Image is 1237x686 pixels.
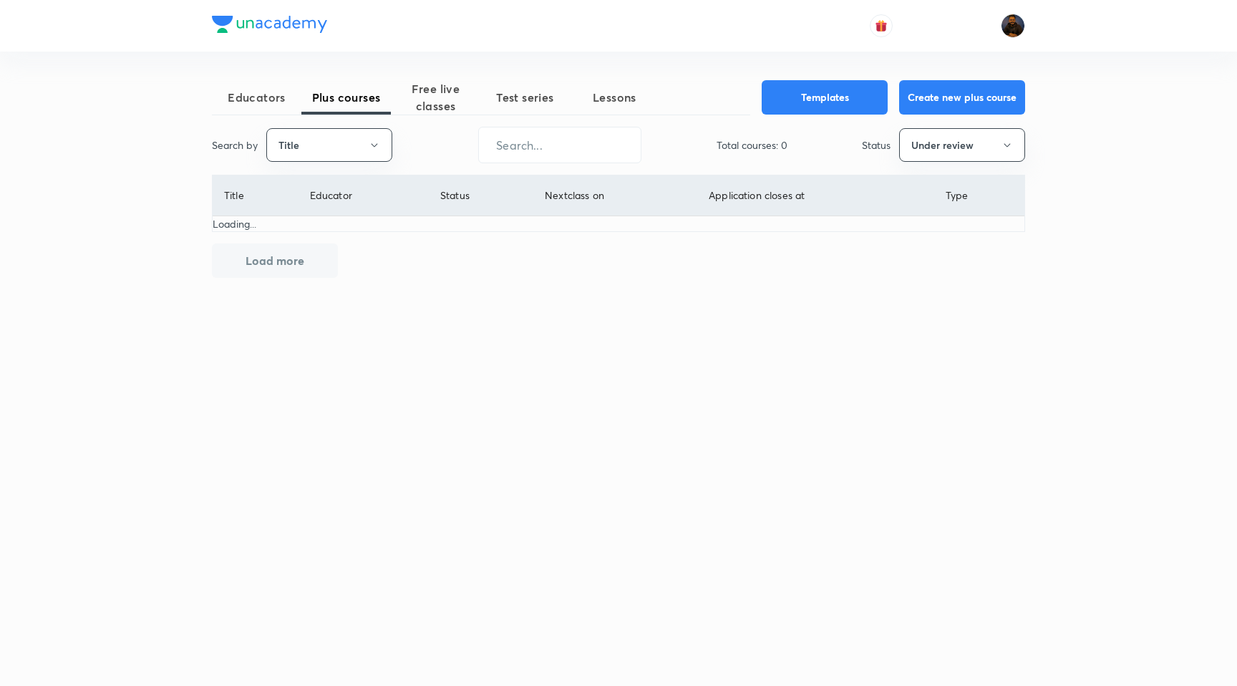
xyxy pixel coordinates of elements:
button: avatar [870,14,893,37]
button: Load more [212,243,338,278]
span: Plus courses [301,89,391,106]
img: Bhaskar Pratim Bhagawati [1001,14,1025,38]
th: Status [428,175,533,216]
span: Free live classes [391,80,480,115]
button: Title [266,128,392,162]
th: Educator [298,175,428,216]
p: Total courses: 0 [717,137,787,153]
a: Company Logo [212,16,327,37]
th: Next class on [533,175,697,216]
th: Type [933,175,1024,216]
input: Search... [479,127,641,163]
th: Application closes at [697,175,934,216]
span: Test series [480,89,570,106]
span: Educators [212,89,301,106]
button: Templates [762,80,888,115]
p: Status [862,137,891,153]
img: avatar [875,19,888,32]
span: Lessons [570,89,659,106]
p: Loading... [213,216,1024,231]
button: Create new plus course [899,80,1025,115]
th: Title [213,175,298,216]
button: Under review [899,128,1025,162]
p: Search by [212,137,258,153]
img: Company Logo [212,16,327,33]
